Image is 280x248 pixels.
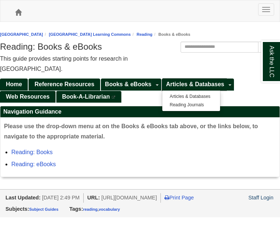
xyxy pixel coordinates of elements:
[62,94,110,100] span: Book-A-Librarian
[5,195,41,201] span: Last Updated:
[49,32,131,37] a: [GEOGRAPHIC_DATA] Learning Commons
[5,206,29,212] span: Subjects:
[162,101,220,109] a: Reading Journals
[162,79,226,91] a: Articles & Databases
[162,92,220,101] a: Articles & Databases
[6,94,50,100] span: Web Resources
[11,149,53,155] a: Reading: Books
[105,81,151,87] span: Books & eBooks
[83,207,120,211] span: ,
[101,195,157,201] span: [URL][DOMAIN_NAME]
[69,206,83,212] span: Tags:
[83,207,98,211] a: reading
[248,195,273,201] a: Staff Login
[0,106,280,118] h2: Navigation Guidance
[164,195,194,201] a: Print Page
[11,161,56,167] a: Reading: eBooks
[4,123,258,140] span: Please use the drop-down menu at on the Books & eBooks tab above, or the links below, to navigate...
[42,195,80,201] span: [DATE] 2:49 PM
[6,81,22,87] span: Home
[29,79,100,91] a: Reference Resources
[29,207,58,211] a: Subject Guides
[34,81,94,87] span: Reference Resources
[87,195,100,201] span: URL:
[164,195,169,200] i: Print Page
[101,79,154,91] a: Books & eBooks
[166,81,224,87] span: Articles & Databases
[99,207,120,211] a: vocabulary
[258,42,280,53] button: Search
[137,32,152,37] a: Reading
[152,31,190,38] li: Books & eBooks
[111,96,116,99] i: This link opens in a new window
[56,91,122,103] a: Book-A-Librarian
